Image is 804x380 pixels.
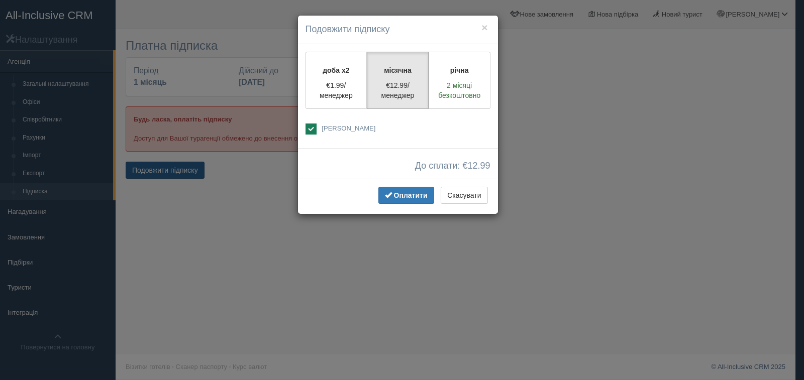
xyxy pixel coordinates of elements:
[312,65,361,75] p: доба x2
[481,22,487,33] button: ×
[435,65,484,75] p: річна
[467,161,490,171] span: 12.99
[312,80,361,100] p: €1.99/менеджер
[373,65,422,75] p: місячна
[394,191,428,199] span: Оплатити
[435,80,484,100] p: 2 місяці безкоштовно
[441,187,487,204] button: Скасувати
[373,80,422,100] p: €12.99/менеджер
[322,124,375,132] span: [PERSON_NAME]
[415,161,490,171] span: До сплати: €
[378,187,434,204] button: Оплатити
[306,23,490,36] h4: Подовжити підписку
